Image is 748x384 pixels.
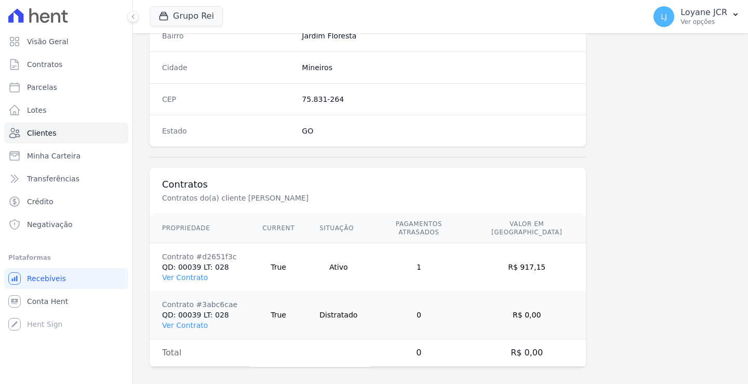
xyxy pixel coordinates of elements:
td: QD: 00039 LT: 028 [150,243,250,292]
span: Lotes [27,105,47,115]
td: 0 [370,339,468,367]
span: Visão Geral [27,36,69,47]
button: Grupo Rei [150,6,223,26]
span: Contratos [27,59,62,70]
span: Recebíveis [27,273,66,284]
a: Visão Geral [4,31,128,52]
a: Ver Contrato [162,273,208,282]
p: Ver opções [680,18,727,26]
a: Negativação [4,214,128,235]
div: Plataformas [8,251,124,264]
td: Ativo [307,243,370,292]
span: Conta Hent [27,296,68,307]
a: Ver Contrato [162,321,208,329]
dd: GO [302,126,573,136]
td: True [250,243,307,292]
button: LJ Loyane JCR Ver opções [645,2,748,31]
td: Distratado [307,291,370,339]
td: Total [150,339,250,367]
td: 0 [370,291,468,339]
td: QD: 00039 LT: 028 [150,291,250,339]
span: Crédito [27,196,54,207]
span: Clientes [27,128,56,138]
th: Pagamentos Atrasados [370,214,468,243]
a: Minha Carteira [4,145,128,166]
span: Transferências [27,174,79,184]
span: Parcelas [27,82,57,92]
a: Parcelas [4,77,128,98]
a: Conta Hent [4,291,128,312]
a: Recebíveis [4,268,128,289]
dt: CEP [162,94,293,104]
dd: Jardim Floresta [302,31,573,41]
span: Negativação [27,219,73,230]
dt: Cidade [162,62,293,73]
span: LJ [661,13,667,20]
a: Contratos [4,54,128,75]
td: R$ 0,00 [468,291,586,339]
th: Propriedade [150,214,250,243]
td: True [250,291,307,339]
td: R$ 917,15 [468,243,586,292]
dt: Estado [162,126,293,136]
a: Clientes [4,123,128,143]
a: Lotes [4,100,128,121]
th: Current [250,214,307,243]
dd: Mineiros [302,62,573,73]
div: Contrato #3abc6cae [162,299,237,310]
span: Minha Carteira [27,151,81,161]
a: Transferências [4,168,128,189]
dd: 75.831-264 [302,94,573,104]
th: Valor em [GEOGRAPHIC_DATA] [468,214,586,243]
p: Loyane JCR [680,7,727,18]
h3: Contratos [162,178,573,191]
div: Contrato #d2651f3c [162,251,237,262]
td: 1 [370,243,468,292]
a: Crédito [4,191,128,212]
td: R$ 0,00 [468,339,586,367]
p: Contratos do(a) cliente [PERSON_NAME] [162,193,511,203]
dt: Bairro [162,31,293,41]
th: Situação [307,214,370,243]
